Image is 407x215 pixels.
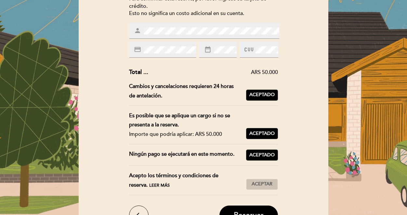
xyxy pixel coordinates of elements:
button: Aceptar [246,179,278,190]
div: Es posible que se aplique un cargo si no se presenta a la reserva. [129,111,241,130]
span: Aceptado [249,92,275,98]
span: Total ... [129,68,148,76]
div: Acepto los términos y condiciones de reserva. [129,171,246,190]
i: person [134,27,141,34]
button: Aceptado [246,150,278,161]
div: Importe que podría aplicar: ARS 50.000 [129,130,241,139]
i: credit_card [134,46,141,53]
div: ARS 50.000 [148,69,278,76]
span: Leer más [149,183,170,188]
i: date_range [204,46,211,53]
div: Cambios y cancelaciones requieren 24 horas de antelación. [129,82,246,101]
span: Aceptar [252,181,272,188]
button: Aceptado [246,128,278,139]
button: Aceptado [246,90,278,101]
span: Aceptado [249,152,275,159]
span: Aceptado [249,130,275,137]
div: Ningún pago se ejecutará en este momento. [129,150,246,161]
